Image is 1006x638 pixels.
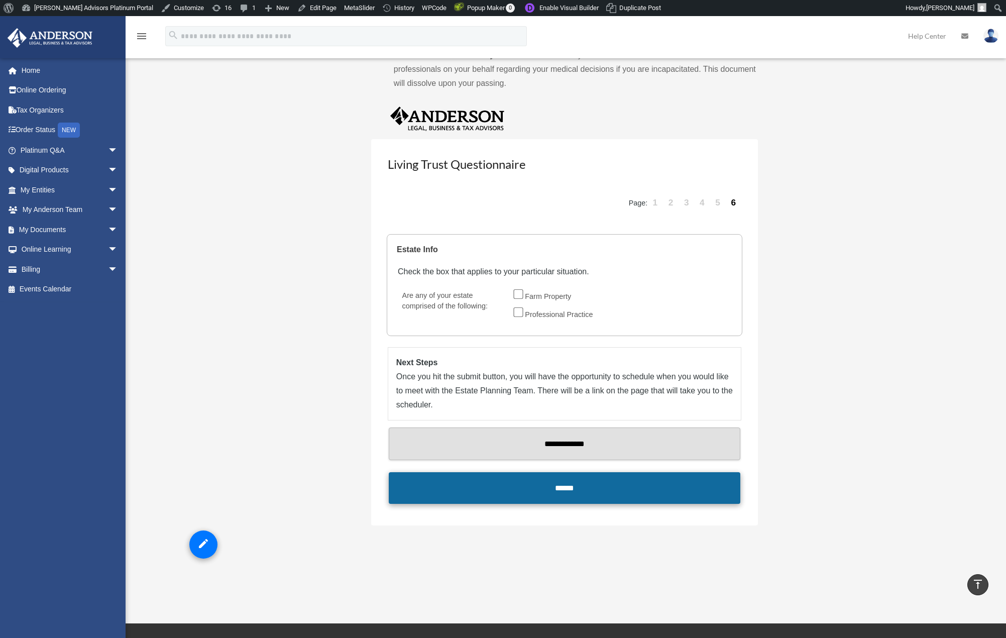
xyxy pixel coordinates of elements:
[397,243,728,257] div: Estate Info
[7,259,133,279] a: Billingarrow_drop_down
[108,200,128,221] span: arrow_drop_down
[664,188,678,218] a: 2
[7,160,133,180] a: Digital Productsarrow_drop_down
[394,51,494,59] b: Medical Power of Attorney
[108,180,128,200] span: arrow_drop_down
[7,200,133,220] a: My Anderson Teamarrow_drop_down
[58,123,80,138] div: NEW
[7,60,133,80] a: Home
[168,30,179,41] i: search
[680,188,694,218] a: 3
[398,289,506,325] label: Are any of your estate comprised of the following:
[522,307,598,323] label: Professional Practice
[711,188,725,218] a: 5
[108,160,128,181] span: arrow_drop_down
[522,289,576,305] label: Farm Property
[7,140,133,160] a: Platinum Q&Aarrow_drop_down
[506,4,515,13] span: 0
[7,240,133,260] a: Online Learningarrow_drop_down
[629,199,648,207] span: Page:
[648,188,662,218] a: 1
[695,188,709,218] a: 4
[396,358,438,367] strong: Next Steps
[394,48,758,90] li: – This will be someone you trust to communicate with medical professionals on your behalf regardi...
[136,34,148,42] a: menu
[7,180,133,200] a: My Entitiesarrow_drop_down
[7,279,133,299] a: Events Calendar
[7,120,133,141] a: Order StatusNEW
[972,578,984,590] i: vertical_align_top
[926,4,974,12] span: [PERSON_NAME]
[7,220,133,240] a: My Documentsarrow_drop_down
[727,188,741,218] a: 6
[108,259,128,280] span: arrow_drop_down
[983,29,998,43] img: User Pic
[387,155,742,180] h3: Living Trust Questionnaire
[396,370,733,412] p: Once you hit the submit button, you will have the opportunity to schedule when you would like to ...
[108,220,128,240] span: arrow_drop_down
[901,16,954,56] a: Help Center
[7,80,133,100] a: Online Ordering
[108,240,128,260] span: arrow_drop_down
[5,28,95,48] img: Anderson Advisors Platinum Portal
[108,140,128,161] span: arrow_drop_down
[967,574,988,595] a: vertical_align_top
[136,30,148,42] i: menu
[7,100,133,120] a: Tax Organizers
[189,530,217,559] a: Edit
